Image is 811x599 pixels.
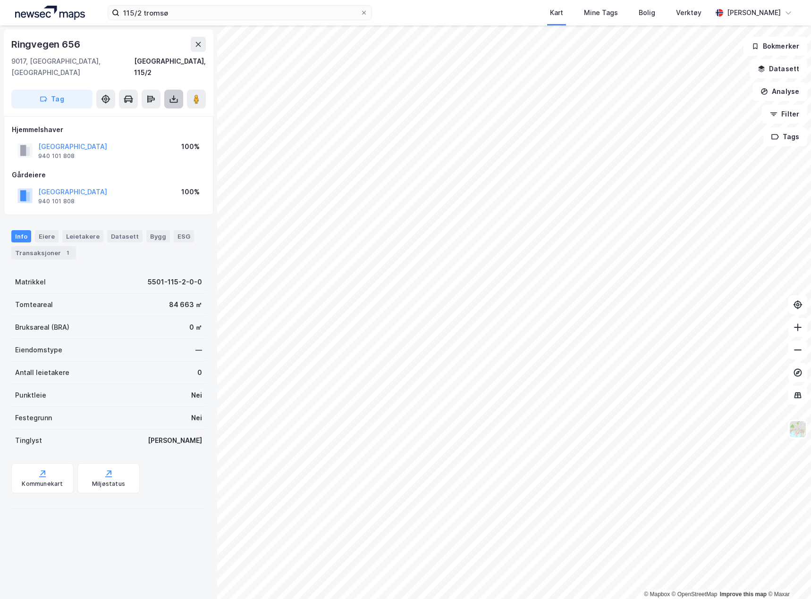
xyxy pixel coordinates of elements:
[38,152,75,160] div: 940 101 808
[197,367,202,378] div: 0
[181,186,200,198] div: 100%
[35,230,59,242] div: Eiere
[191,412,202,424] div: Nei
[195,344,202,356] div: —
[743,37,807,56] button: Bokmerker
[148,435,202,446] div: [PERSON_NAME]
[134,56,206,78] div: [GEOGRAPHIC_DATA], 115/2
[11,90,93,108] button: Tag
[148,276,202,288] div: 5501-115-2-0-0
[727,7,781,18] div: [PERSON_NAME]
[62,230,103,242] div: Leietakere
[38,198,75,205] div: 940 101 808
[169,299,202,310] div: 84 663 ㎡
[15,6,85,20] img: logo.a4113a55bc3d86da70a041830d287a7e.svg
[763,127,807,146] button: Tags
[15,412,52,424] div: Festegrunn
[92,480,125,488] div: Miljøstatus
[15,367,69,378] div: Antall leietakere
[15,344,62,356] div: Eiendomstype
[639,7,655,18] div: Bolig
[11,230,31,242] div: Info
[584,7,618,18] div: Mine Tags
[672,591,718,598] a: OpenStreetMap
[11,246,76,259] div: Transaksjoner
[11,56,134,78] div: 9017, [GEOGRAPHIC_DATA], [GEOGRAPHIC_DATA]
[15,322,69,333] div: Bruksareal (BRA)
[15,390,46,401] div: Punktleie
[789,420,807,438] img: Z
[644,591,670,598] a: Mapbox
[550,7,563,18] div: Kart
[720,591,767,598] a: Improve this map
[22,480,63,488] div: Kommunekart
[63,248,72,258] div: 1
[750,59,807,78] button: Datasett
[189,322,202,333] div: 0 ㎡
[676,7,701,18] div: Verktøy
[107,230,143,242] div: Datasett
[191,390,202,401] div: Nei
[174,230,194,242] div: ESG
[12,169,205,181] div: Gårdeiere
[764,554,811,599] iframe: Chat Widget
[15,435,42,446] div: Tinglyst
[764,554,811,599] div: Kontrollprogram for chat
[762,105,807,124] button: Filter
[146,230,170,242] div: Bygg
[11,37,82,52] div: Ringvegen 656
[12,124,205,135] div: Hjemmelshaver
[752,82,807,101] button: Analyse
[119,6,360,20] input: Søk på adresse, matrikkel, gårdeiere, leietakere eller personer
[15,299,53,310] div: Tomteareal
[181,141,200,152] div: 100%
[15,276,46,288] div: Matrikkel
